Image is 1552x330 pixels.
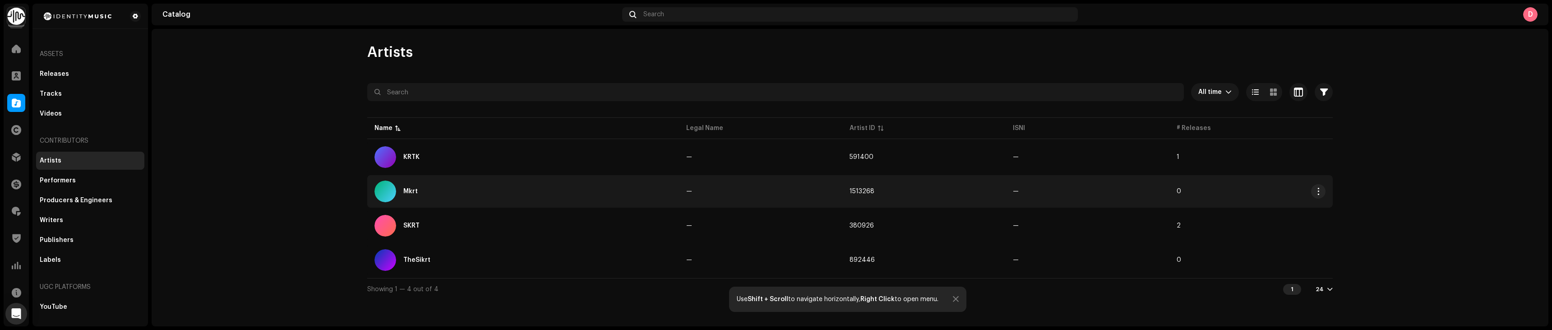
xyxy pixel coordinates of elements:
[5,303,27,325] div: Open Intercom Messenger
[1523,7,1538,22] div: D
[850,154,873,160] span: 591400
[36,105,144,123] re-m-nav-item: Videos
[1013,154,1019,160] span: —
[36,43,144,65] re-a-nav-header: Assets
[40,197,112,204] div: Producers & Engineers
[860,296,895,302] strong: Right Click
[1225,83,1232,101] div: dropdown trigger
[36,231,144,249] re-m-nav-item: Publishers
[367,83,1184,101] input: Search
[850,124,875,133] div: Artist ID
[40,157,61,164] div: Artists
[686,257,692,263] span: —
[7,7,25,25] img: 0f74c21f-6d1c-4dbc-9196-dbddad53419e
[1013,223,1019,229] span: —
[1177,257,1181,263] span: 0
[686,154,692,160] span: —
[36,251,144,269] re-m-nav-item: Labels
[40,70,69,78] div: Releases
[403,154,420,160] div: KRTK
[1177,223,1181,229] span: 2
[643,11,664,18] span: Search
[850,257,875,263] span: 892446
[40,237,74,244] div: Publishers
[40,90,62,98] div: Tracks
[1316,286,1324,293] div: 24
[1013,257,1019,263] span: —
[40,11,115,22] img: 2d8271db-5505-4223-b535-acbbe3973654
[36,298,144,316] re-m-nav-item: YouTube
[36,65,144,83] re-m-nav-item: Releases
[36,276,144,298] re-a-nav-header: UGC Platforms
[36,211,144,229] re-m-nav-item: Writers
[367,286,439,293] span: Showing 1 — 4 out of 4
[36,152,144,170] re-m-nav-item: Artists
[1177,188,1181,195] span: 0
[1198,83,1225,101] span: All time
[40,256,61,264] div: Labels
[686,188,692,195] span: —
[403,223,420,229] div: SKRT
[850,188,874,195] span: 1513268
[40,303,67,311] div: YouTube
[1283,284,1301,295] div: 1
[748,296,788,302] strong: Shift + Scroll
[403,257,430,263] div: TheSikrt
[1013,188,1019,195] span: —
[40,177,76,184] div: Performers
[1177,154,1179,160] span: 1
[36,130,144,152] re-a-nav-header: Contributors
[36,191,144,209] re-m-nav-item: Producers & Engineers
[162,11,619,18] div: Catalog
[36,85,144,103] re-m-nav-item: Tracks
[374,124,393,133] div: Name
[36,172,144,190] re-m-nav-item: Performers
[40,110,62,117] div: Videos
[403,188,418,195] div: Mkrt
[40,217,63,224] div: Writers
[367,43,413,61] span: Artists
[686,223,692,229] span: —
[850,223,874,229] span: 380926
[737,296,938,303] div: Use to navigate horizontally, to open menu.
